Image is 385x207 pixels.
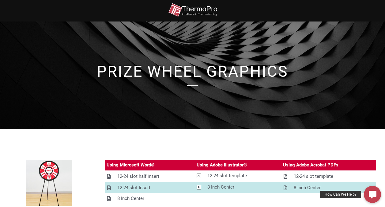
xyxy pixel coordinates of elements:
a: 8 Inch Center [195,182,282,193]
div: 8 Inch Center [294,184,321,192]
a: 8 Inch Center [105,193,195,204]
h1: prize Wheel Graphics [18,64,367,79]
div: How Can We Help? [320,191,361,198]
div: Using Microsoft Word® [107,161,155,169]
a: 12-24 slot template [281,171,376,182]
a: 12-24 slot Insert [105,182,195,193]
div: 8 Inch Center [207,183,234,191]
div: 12-24 slot half insert [117,173,159,180]
a: 12-24 slot template [195,170,282,181]
div: 12-24 slot template [207,172,247,180]
a: 12-24 slot half insert [105,171,195,182]
div: 8 Inch Center [117,195,144,202]
div: 12-24 slot Insert [117,184,150,192]
a: How Can We Help? [364,186,381,203]
div: Using Adobe Acrobat PDFs [283,161,338,169]
div: 12-24 slot template [294,173,333,180]
div: Using Adobe Illustrator® [197,161,247,169]
a: 8 Inch Center [281,182,376,193]
img: thermopro-logo-non-iso [168,3,217,17]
